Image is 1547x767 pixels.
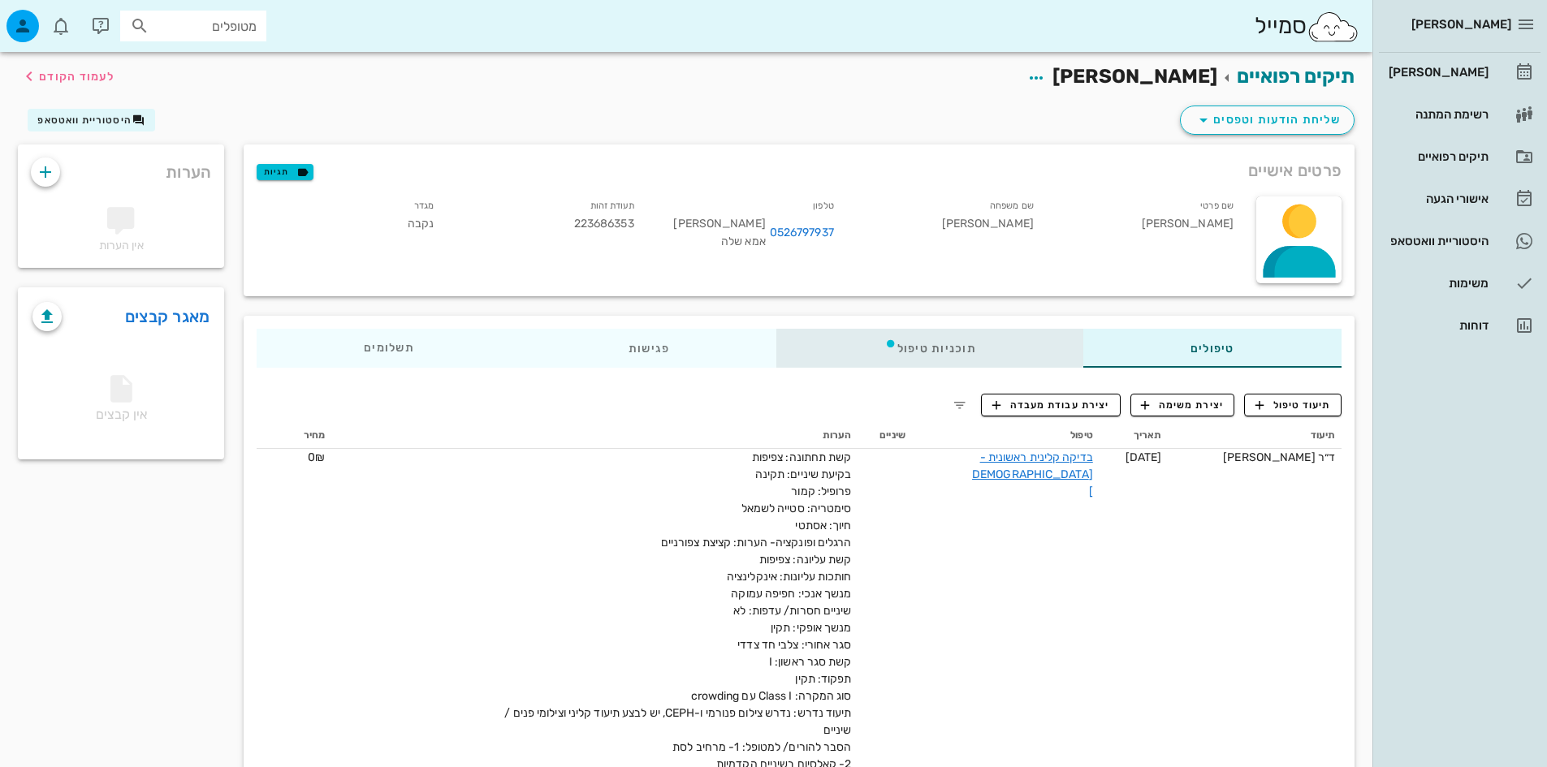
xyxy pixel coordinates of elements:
[1379,137,1541,176] a: תיקים רפואיים
[574,217,634,231] span: 223686353
[18,144,224,192] div: הערות
[858,423,912,449] th: שיניים
[504,706,851,737] span: תיעוד נדרש: נדרש צילום פנורמי ו-CEPH, יש לבצע תיעוד קליני וצילומי פנים / שיניים
[1379,306,1541,345] a: דוחות
[992,398,1109,412] span: יצירת עבודת מעבדה
[972,450,1093,498] a: בדיקה קלינית ראשונית - [DEMOGRAPHIC_DATA]
[813,200,834,211] small: טלפון
[737,638,851,652] span: סגר אחורי: צלבי חד צדדי
[1083,329,1342,368] div: טיפולים
[1385,192,1489,205] div: אישורי הגעה
[308,450,325,464] span: 0₪
[1168,423,1342,449] th: תיעוד
[1200,200,1234,211] small: שם פרטי
[1385,66,1489,79] div: [PERSON_NAME]
[755,468,852,481] span: בקיעת שיניים: תקינה
[759,553,852,567] span: קשת עליונה: צפיפות
[28,109,155,131] button: היסטוריית וואטסאפ
[37,114,132,126] span: היסטוריית וואטסאפ
[1379,95,1541,134] a: רשימת המתנה
[990,200,1034,211] small: שם משפחה
[590,200,634,211] small: תעודת זהות
[727,570,852,584] span: חותכות עליונות: אינקלינציה
[691,689,852,703] span: סוג המקרה: Class I עם crowding
[795,672,851,686] span: תפקוד: תקין
[414,200,434,211] small: מגדר
[96,380,147,422] span: אין קבצים
[99,239,144,252] span: אין הערות
[257,164,313,180] button: תגיות
[1174,449,1335,466] div: ד״ר [PERSON_NAME]
[752,450,852,464] span: קשת תחתונה: צפיפות
[1126,450,1162,464] span: [DATE]
[981,394,1120,416] button: יצירת עבודת מעבדה
[770,224,834,242] a: 0526797937
[1141,398,1224,412] span: יצירת משימה
[731,587,851,601] span: מנשך אנכי: חפיפה עמוקה
[1194,110,1341,130] span: שליחת הודעות וטפסים
[1047,193,1247,261] div: [PERSON_NAME]
[1379,264,1541,303] a: משימות
[1237,65,1355,88] a: תיקים רפואיים
[1379,222,1541,261] a: היסטוריית וואטסאפ
[1307,11,1359,43] img: SmileCloud logo
[1180,106,1355,135] button: שליחת הודעות וטפסים
[1411,17,1511,32] span: [PERSON_NAME]
[39,70,115,84] span: לעמוד הקודם
[912,423,1100,449] th: טיפול
[247,193,447,261] div: נקבה
[795,519,851,532] span: חיוך: אסתטי
[769,655,852,669] span: קשת סגר ראשון: I
[1385,235,1489,248] div: היסטוריית וואטסאפ
[521,329,777,368] div: פגישות
[733,604,851,618] span: שיניים חסרות/ עדפות: לא
[1255,398,1331,412] span: תיעוד טיפול
[1130,394,1235,416] button: יצירת משימה
[1244,394,1342,416] button: תיעוד טיפול
[1100,423,1168,449] th: תאריך
[1385,277,1489,290] div: משימות
[125,304,210,330] a: מאגר קבצים
[1379,53,1541,92] a: [PERSON_NAME]
[331,423,858,449] th: הערות
[847,193,1047,261] div: [PERSON_NAME]
[1248,157,1342,183] span: פרטים אישיים
[660,215,834,251] div: [PERSON_NAME] אמא שלה
[791,485,851,498] span: פרופיל: קמור
[19,62,115,91] button: לעמוד הקודם
[777,329,1083,368] div: תוכניות טיפול
[1385,319,1489,332] div: דוחות
[257,423,331,449] th: מחיר
[1385,108,1489,121] div: רשימת המתנה
[48,13,58,23] span: תג
[771,621,852,635] span: מנשך אופקי: תקין
[1052,65,1217,88] span: [PERSON_NAME]
[1379,179,1541,218] a: אישורי הגעה
[661,536,852,549] span: הרגלים ופונקציה- הערות: קציצת צפורניים
[364,343,414,354] span: תשלומים
[741,502,852,515] span: סימטריה: סטייה לשמאל
[1255,9,1359,44] div: סמייל
[264,165,306,179] span: תגיות
[1385,150,1489,163] div: תיקים רפואיים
